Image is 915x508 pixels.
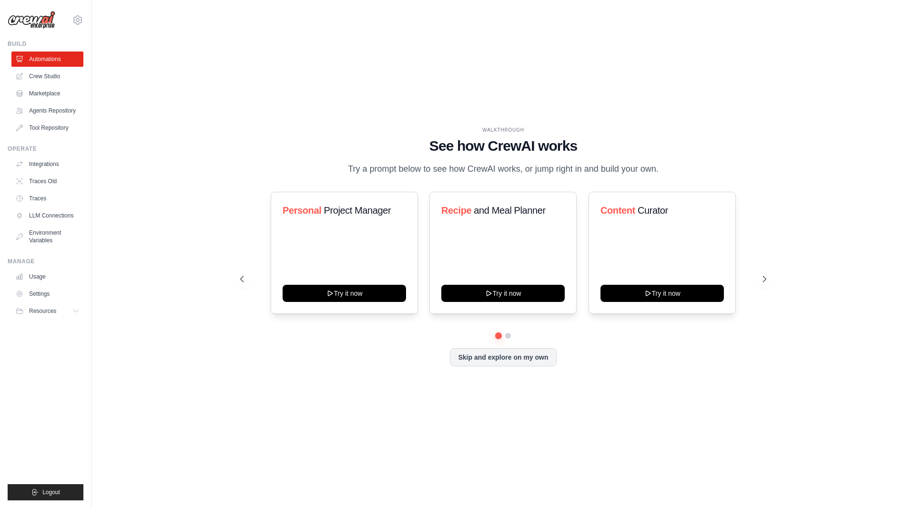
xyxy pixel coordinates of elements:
[11,156,83,172] a: Integrations
[11,86,83,101] a: Marketplace
[11,269,83,284] a: Usage
[11,174,83,189] a: Traces Old
[343,162,663,176] p: Try a prompt below to see how CrewAI works, or jump right in and build your own.
[450,348,556,366] button: Skip and explore on my own
[11,208,83,223] a: LLM Connections
[240,137,766,155] h1: See how CrewAI works
[11,52,83,67] a: Automations
[11,303,83,319] button: Resources
[8,11,55,29] img: Logo
[474,205,546,216] span: and Meal Planner
[11,286,83,301] a: Settings
[8,258,83,265] div: Manage
[441,205,471,216] span: Recipe
[283,285,406,302] button: Try it now
[11,69,83,84] a: Crew Studio
[42,488,60,496] span: Logout
[441,285,565,302] button: Try it now
[8,40,83,48] div: Build
[11,225,83,248] a: Environment Variables
[11,191,83,206] a: Traces
[283,205,321,216] span: Personal
[240,126,766,134] div: WALKTHROUGH
[8,145,83,153] div: Operate
[11,103,83,118] a: Agents Repository
[29,307,56,315] span: Resources
[638,205,668,216] span: Curator
[8,484,83,500] button: Logout
[11,120,83,135] a: Tool Repository
[600,205,635,216] span: Content
[600,285,724,302] button: Try it now
[324,205,391,216] span: Project Manager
